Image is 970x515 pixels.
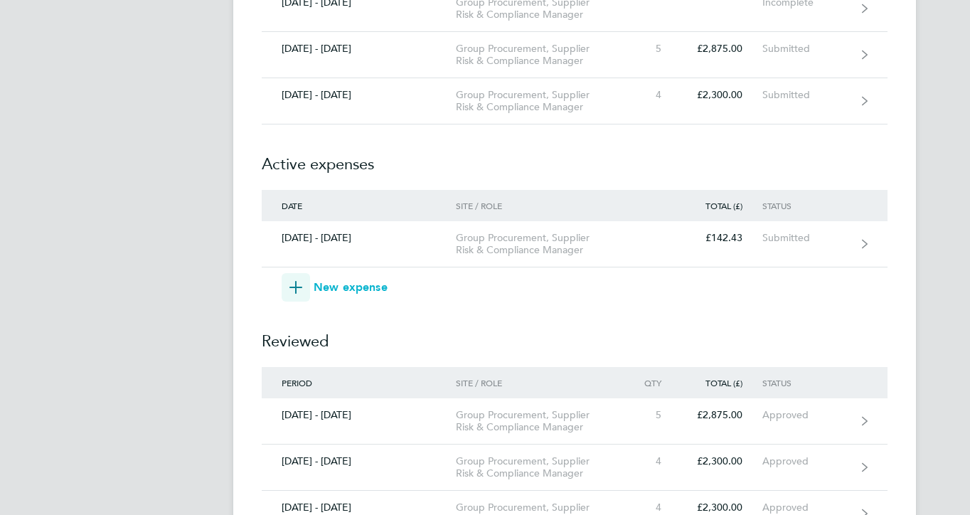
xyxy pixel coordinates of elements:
[282,273,388,302] button: New expense
[619,501,681,514] div: 4
[681,409,762,421] div: £2,875.00
[619,89,681,101] div: 4
[456,455,619,479] div: Group Procurement, Supplier Risk & Compliance Manager
[619,409,681,421] div: 5
[681,232,762,244] div: £142.43
[262,89,456,101] div: [DATE] - [DATE]
[282,377,312,388] span: Period
[262,32,888,78] a: [DATE] - [DATE]Group Procurement, Supplier Risk & Compliance Manager5£2,875.00Submitted
[456,43,619,67] div: Group Procurement, Supplier Risk & Compliance Manager
[681,378,762,388] div: Total (£)
[681,501,762,514] div: £2,300.00
[456,378,619,388] div: Site / Role
[762,455,850,467] div: Approved
[262,43,456,55] div: [DATE] - [DATE]
[456,89,619,113] div: Group Procurement, Supplier Risk & Compliance Manager
[681,89,762,101] div: £2,300.00
[456,201,619,211] div: Site / Role
[314,279,388,296] span: New expense
[762,43,850,55] div: Submitted
[262,78,888,124] a: [DATE] - [DATE]Group Procurement, Supplier Risk & Compliance Manager4£2,300.00Submitted
[762,201,850,211] div: Status
[262,201,456,211] div: Date
[619,455,681,467] div: 4
[681,201,762,211] div: Total (£)
[681,43,762,55] div: £2,875.00
[262,445,888,491] a: [DATE] - [DATE]Group Procurement, Supplier Risk & Compliance Manager4£2,300.00Approved
[619,43,681,55] div: 5
[762,378,850,388] div: Status
[262,398,888,445] a: [DATE] - [DATE]Group Procurement, Supplier Risk & Compliance Manager5£2,875.00Approved
[262,501,456,514] div: [DATE] - [DATE]
[262,221,888,267] a: [DATE] - [DATE]Group Procurement, Supplier Risk & Compliance Manager£142.43Submitted
[762,89,850,101] div: Submitted
[681,455,762,467] div: £2,300.00
[762,232,850,244] div: Submitted
[456,409,619,433] div: Group Procurement, Supplier Risk & Compliance Manager
[762,501,850,514] div: Approved
[619,378,681,388] div: Qty
[762,409,850,421] div: Approved
[262,409,456,421] div: [DATE] - [DATE]
[262,124,888,190] h2: Active expenses
[262,232,456,244] div: [DATE] - [DATE]
[262,455,456,467] div: [DATE] - [DATE]
[262,302,888,367] h2: Reviewed
[456,232,619,256] div: Group Procurement, Supplier Risk & Compliance Manager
